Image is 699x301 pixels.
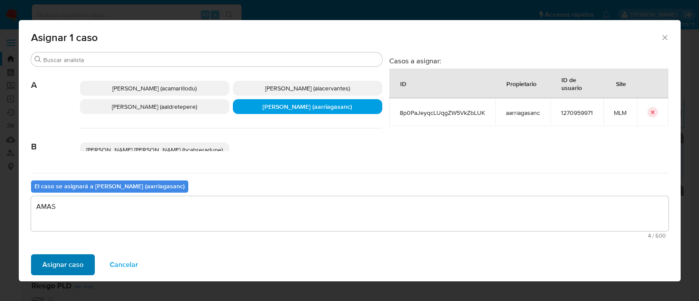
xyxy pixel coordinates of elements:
[400,109,485,117] span: 8p0PaJeyqcLUqgZW5VkZbLUK
[31,67,80,90] span: A
[31,196,668,231] textarea: AMAS
[35,182,185,190] b: El caso se asignará a [PERSON_NAME] (aarriagasanc)
[86,145,223,154] span: [PERSON_NAME] [PERSON_NAME] (bcabreradupe)
[647,107,658,118] button: icon-button
[233,99,382,114] div: [PERSON_NAME] (aarriagasanc)
[31,32,661,43] span: Asignar 1 caso
[390,73,417,94] div: ID
[31,254,95,275] button: Asignar caso
[506,109,540,117] span: aarriagasanc
[389,56,668,65] h3: Casos a asignar:
[614,109,626,117] span: MLM
[42,255,83,274] span: Asignar caso
[112,102,197,111] span: [PERSON_NAME] (aaldretepere)
[661,33,668,41] button: Cerrar ventana
[233,81,382,96] div: [PERSON_NAME] (alacervantes)
[551,69,603,98] div: ID de usuario
[112,84,197,93] span: [PERSON_NAME] (acamarillodu)
[80,99,229,114] div: [PERSON_NAME] (aaldretepere)
[80,142,229,157] div: [PERSON_NAME] [PERSON_NAME] (bcabreradupe)
[263,102,352,111] span: [PERSON_NAME] (aarriagasanc)
[98,254,149,275] button: Cancelar
[34,233,666,239] span: Máximo 500 caracteres
[19,20,681,281] div: assign-modal
[561,109,593,117] span: 1270959971
[496,73,547,94] div: Propietario
[35,56,42,63] button: Buscar
[110,255,138,274] span: Cancelar
[31,128,80,152] span: B
[265,84,350,93] span: [PERSON_NAME] (alacervantes)
[80,81,229,96] div: [PERSON_NAME] (acamarillodu)
[43,56,379,64] input: Buscar analista
[606,73,637,94] div: Site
